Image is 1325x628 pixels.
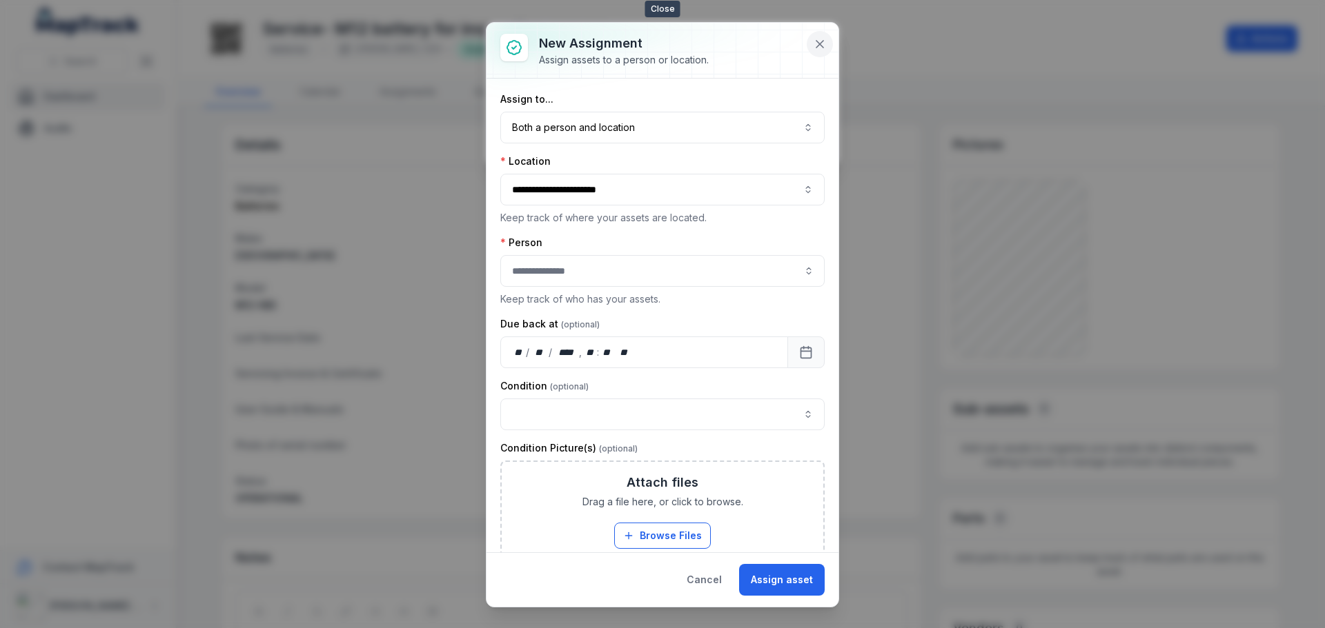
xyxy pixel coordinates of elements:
[675,564,734,596] button: Cancel
[583,345,597,359] div: hour,
[627,473,698,492] h3: Attach files
[500,379,589,393] label: Condition
[500,317,600,331] label: Due back at
[500,154,551,168] label: Location
[526,345,531,359] div: /
[500,441,638,455] label: Condition Picture(s)
[579,345,583,359] div: ,
[787,336,825,368] button: Calendar
[600,345,614,359] div: minute,
[614,523,711,549] button: Browse Files
[553,345,579,359] div: year,
[500,211,825,225] p: Keep track of where your assets are located.
[500,112,825,143] button: Both a person and location
[645,1,680,17] span: Close
[512,345,526,359] div: day,
[549,345,553,359] div: /
[617,345,632,359] div: am/pm,
[539,53,709,67] div: Assign assets to a person or location.
[500,292,825,306] p: Keep track of who has your assets.
[500,92,553,106] label: Assign to...
[500,255,825,287] input: assignment-add:person-label
[500,236,542,250] label: Person
[597,345,600,359] div: :
[539,34,709,53] h3: New assignment
[582,495,743,509] span: Drag a file here, or click to browse.
[531,345,549,359] div: month,
[739,564,825,596] button: Assign asset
